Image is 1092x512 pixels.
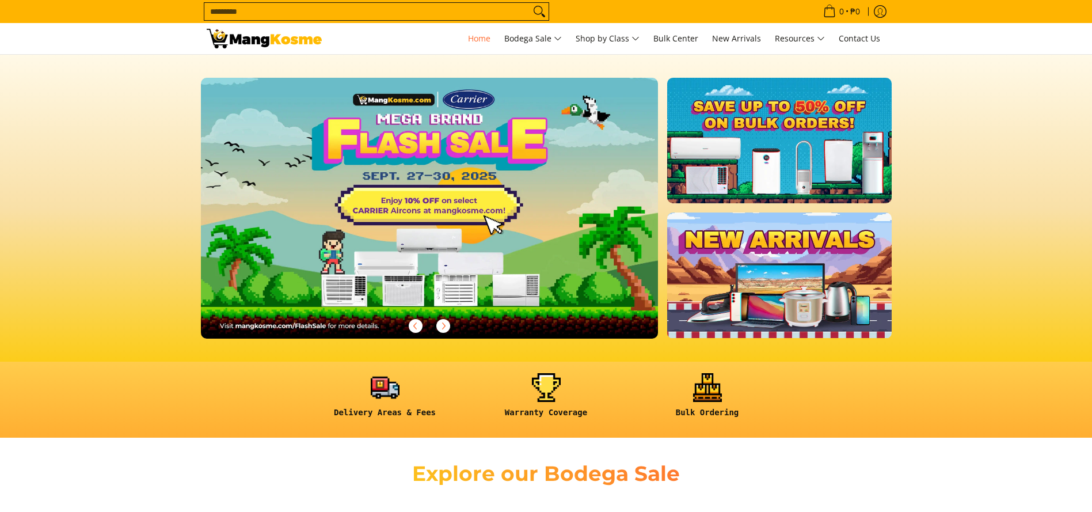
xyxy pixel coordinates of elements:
[712,33,761,44] span: New Arrivals
[403,313,428,339] button: Previous
[207,29,322,48] img: Mang Kosme: Your Home Appliances Warehouse Sale Partner!
[667,213,891,338] img: NEW_ARRIVAL.webp
[201,78,659,339] img: 092325 mk eom flash sale 1510x861 no dti
[833,23,886,54] a: Contact Us
[499,23,568,54] a: Bodega Sale
[633,373,782,427] a: <h6><strong>Bulk Ordering</strong></h6>
[431,313,456,339] button: Next
[504,32,562,46] span: Bodega Sale
[333,23,886,54] nav: Main Menu
[653,33,698,44] span: Bulk Center
[576,32,640,46] span: Shop by Class
[820,5,863,18] span: •
[706,23,767,54] a: New Arrivals
[570,23,645,54] a: Shop by Class
[468,33,490,44] span: Home
[310,373,460,427] a: <h6><strong>Delivery Areas & Fees</strong></h6>
[462,23,496,54] a: Home
[839,33,880,44] span: Contact Us
[667,78,891,203] img: BULK.webp
[530,3,549,20] button: Search
[769,23,831,54] a: Resources
[471,373,621,427] a: <h6><strong>Warranty Coverage</strong></h6>
[648,23,704,54] a: Bulk Center
[838,7,846,16] span: 0
[849,7,862,16] span: ₱0
[775,32,825,46] span: Resources
[379,461,713,487] h2: Explore our Bodega Sale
